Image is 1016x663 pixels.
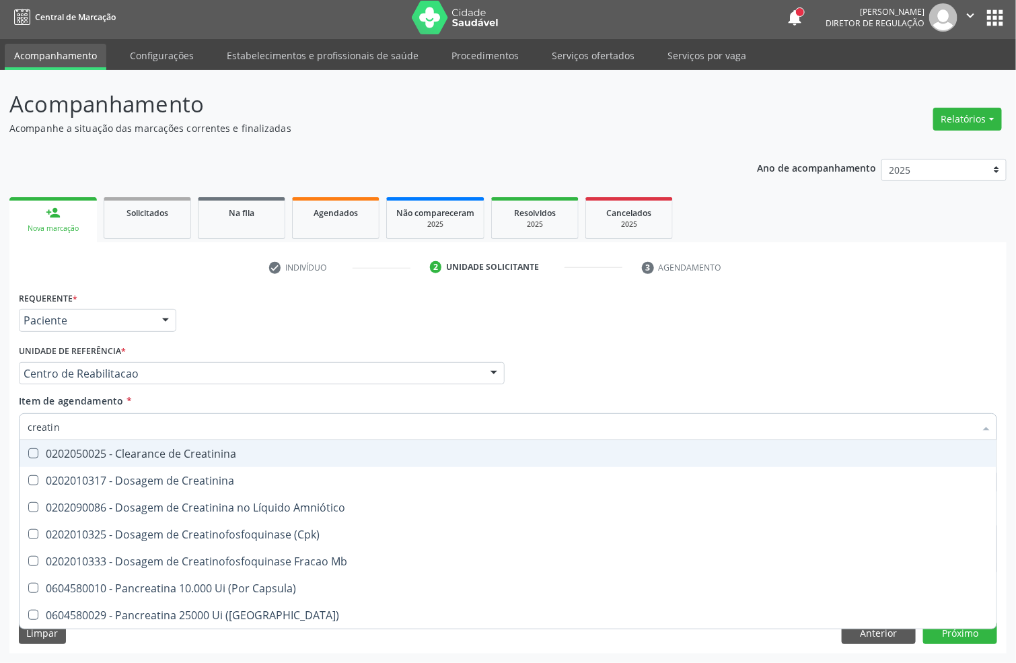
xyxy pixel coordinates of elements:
div: 0604580029 - Pancreatina 25000 Ui ([GEOGRAPHIC_DATA]) [28,610,988,621]
div: 0202050025 - Clearance de Creatinina [28,448,988,459]
span: Central de Marcação [35,11,116,23]
span: Agendados [314,207,358,219]
button: Relatórios [933,108,1002,131]
span: Não compareceram [396,207,474,219]
img: img [929,3,957,32]
span: Resolvidos [514,207,556,219]
span: Na fila [229,207,254,219]
div: 2025 [595,219,663,230]
span: Cancelados [607,207,652,219]
label: Requerente [19,288,77,309]
div: 2 [430,261,442,273]
div: Nova marcação [19,223,87,234]
div: 0202010317 - Dosagem de Creatinina [28,475,988,486]
span: Item de agendamento [19,394,124,407]
a: Estabelecimentos e profissionais de saúde [217,44,428,67]
a: Serviços ofertados [542,44,644,67]
a: Procedimentos [442,44,528,67]
button: Próximo [923,621,997,644]
div: 0202010325 - Dosagem de Creatinofosfoquinase (Cpk) [28,529,988,540]
span: Paciente [24,314,149,327]
button: notifications [785,8,804,27]
div: Unidade solicitante [446,261,539,273]
a: Acompanhamento [5,44,106,70]
div: person_add [46,205,61,220]
span: Centro de Reabilitacao [24,367,477,380]
p: Acompanhe a situação das marcações correntes e finalizadas [9,121,707,135]
a: Central de Marcação [9,6,116,28]
div: 0604580010 - Pancreatina 10.000 Ui (Por Capsula) [28,583,988,594]
div: 2025 [396,219,474,230]
div: 0202010333 - Dosagem de Creatinofosfoquinase Fracao Mb [28,556,988,567]
button: Limpar [19,621,66,644]
div: [PERSON_NAME] [826,6,924,18]
p: Acompanhamento [9,88,707,121]
button: Anterior [842,621,916,644]
button: apps [983,6,1007,30]
button:  [957,3,983,32]
a: Serviços por vaga [658,44,756,67]
i:  [963,8,978,23]
label: Unidade de referência [19,341,126,362]
div: 0202090086 - Dosagem de Creatinina no Líquido Amniótico [28,502,988,513]
input: Buscar por procedimentos [28,413,975,440]
div: 2025 [501,219,569,230]
a: Configurações [120,44,203,67]
span: Solicitados [126,207,168,219]
p: Ano de acompanhamento [758,159,877,176]
span: Diretor de regulação [826,18,924,29]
